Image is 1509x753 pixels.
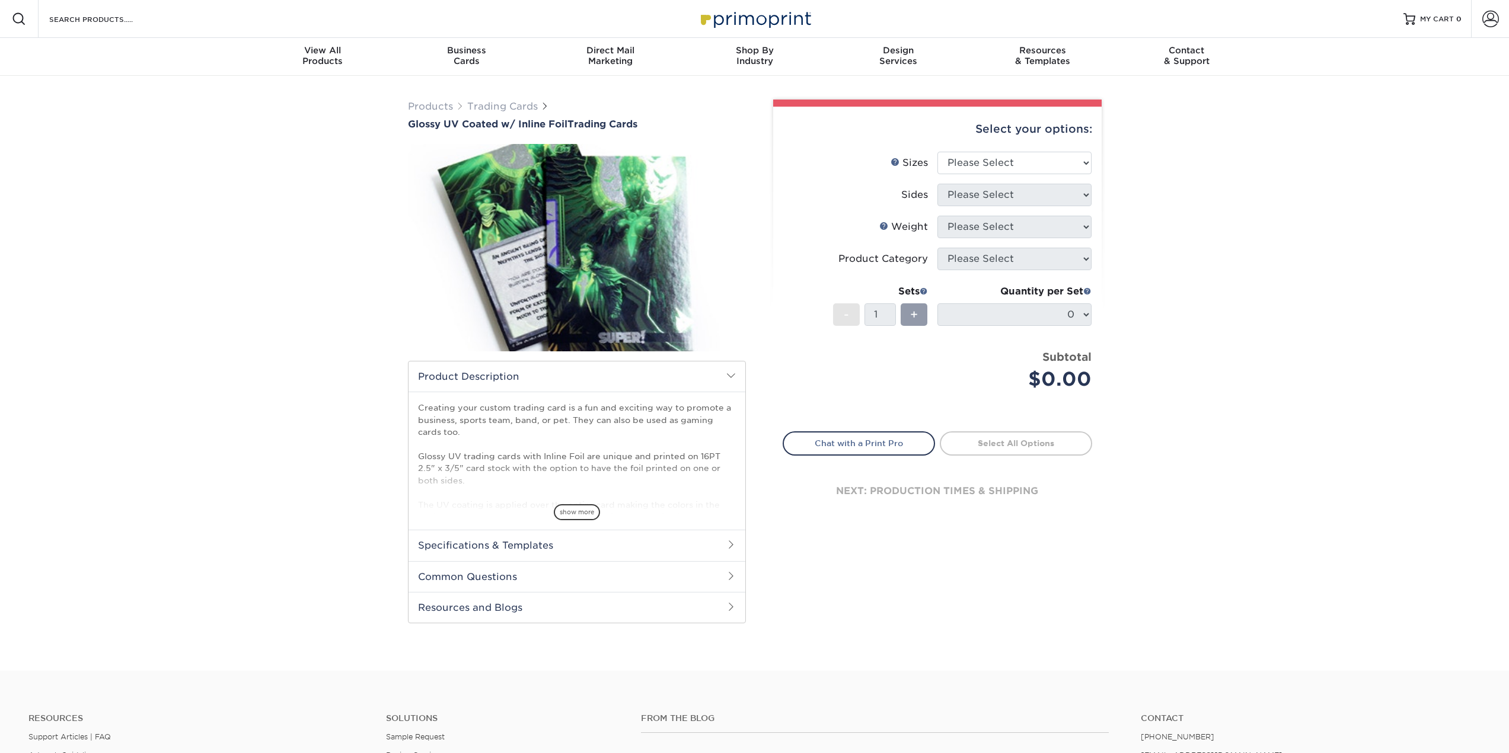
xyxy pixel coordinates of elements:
[408,118,746,130] h1: Trading Cards
[1141,732,1214,741] a: [PHONE_NUMBER]
[1456,15,1462,23] span: 0
[554,504,600,520] span: show more
[879,220,928,234] div: Weight
[1042,350,1092,363] strong: Subtotal
[783,431,935,455] a: Chat with a Print Pro
[1115,45,1259,56] span: Contact
[910,306,918,323] span: +
[1141,713,1481,723] a: Contact
[641,713,1109,723] h4: From the Blog
[538,45,682,66] div: Marketing
[28,713,368,723] h4: Resources
[394,45,538,66] div: Cards
[538,38,682,76] a: Direct MailMarketing
[251,45,395,66] div: Products
[1115,45,1259,66] div: & Support
[408,118,567,130] span: Glossy UV Coated w/ Inline Foil
[418,402,736,534] p: Creating your custom trading card is a fun and exciting way to promote a business, sports team, b...
[394,38,538,76] a: BusinessCards
[1115,38,1259,76] a: Contact& Support
[409,561,745,592] h2: Common Questions
[408,118,746,130] a: Glossy UV Coated w/ Inline FoilTrading Cards
[971,45,1115,66] div: & Templates
[28,732,111,741] a: Support Articles | FAQ
[783,456,1092,527] div: next: production times & shipping
[827,45,971,56] span: Design
[940,431,1092,455] a: Select All Options
[467,101,538,112] a: Trading Cards
[971,38,1115,76] a: Resources& Templates
[251,38,395,76] a: View AllProducts
[833,284,928,299] div: Sets
[682,45,827,56] span: Shop By
[409,592,745,623] h2: Resources and Blogs
[48,12,164,26] input: SEARCH PRODUCTS.....
[1420,14,1454,24] span: MY CART
[386,732,445,741] a: Sample Request
[386,713,623,723] h4: Solutions
[409,530,745,560] h2: Specifications & Templates
[971,45,1115,56] span: Resources
[409,361,745,392] h2: Product Description
[394,45,538,56] span: Business
[408,131,746,364] img: Glossy UV Coated w/ Inline Foil 01
[937,284,1092,299] div: Quantity per Set
[827,45,971,66] div: Services
[946,365,1092,393] div: $0.00
[251,45,395,56] span: View All
[408,101,453,112] a: Products
[891,156,928,170] div: Sizes
[682,45,827,66] div: Industry
[682,38,827,76] a: Shop ByIndustry
[844,306,849,323] span: -
[901,188,928,202] div: Sides
[827,38,971,76] a: DesignServices
[838,252,928,266] div: Product Category
[696,6,814,31] img: Primoprint
[783,107,1092,152] div: Select your options:
[538,45,682,56] span: Direct Mail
